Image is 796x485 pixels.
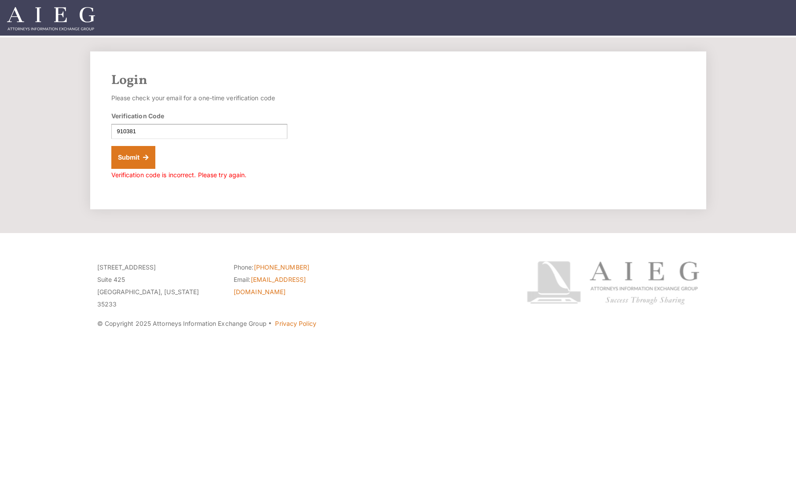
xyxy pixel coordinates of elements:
[111,171,247,179] span: Verification code is incorrect. Please try again.
[111,146,156,169] button: Submit
[97,317,494,330] p: © Copyright 2025 Attorneys Information Exchange Group
[234,261,357,273] li: Phone:
[111,92,287,104] p: Please check your email for a one-time verification code
[111,73,685,88] h2: Login
[7,7,95,30] img: Attorneys Information Exchange Group
[234,276,306,295] a: [EMAIL_ADDRESS][DOMAIN_NAME]
[275,320,316,327] a: Privacy Policy
[268,323,272,328] span: ·
[527,261,699,305] img: Attorneys Information Exchange Group logo
[111,111,165,120] label: Verification Code
[234,273,357,298] li: Email:
[254,263,309,271] a: [PHONE_NUMBER]
[97,261,220,310] p: [STREET_ADDRESS] Suite 425 [GEOGRAPHIC_DATA], [US_STATE] 35233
